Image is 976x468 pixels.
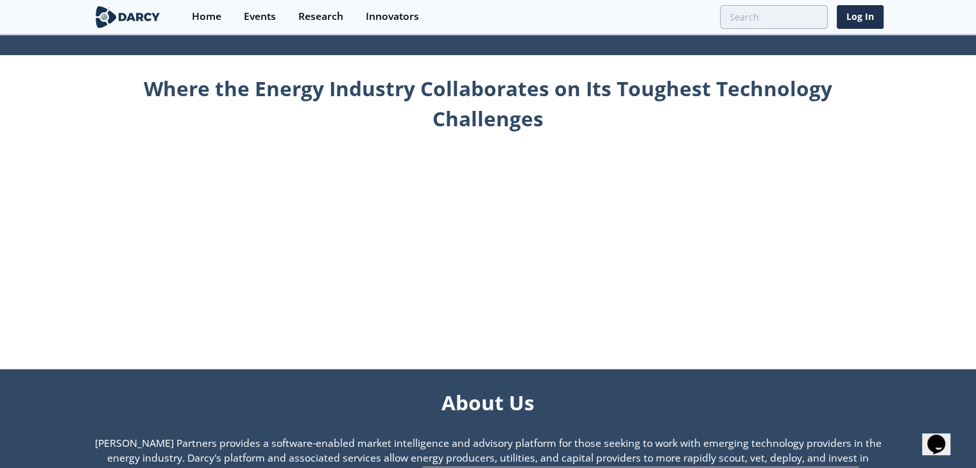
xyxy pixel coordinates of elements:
iframe: Intro to Darcy Partners [330,151,646,329]
div: About Us [93,387,884,417]
div: Innovators [366,12,419,22]
a: Log In [837,5,884,29]
div: Home [192,12,221,22]
img: logo-wide.svg [93,6,163,28]
div: Events [244,12,276,22]
div: Research [298,12,343,22]
iframe: chat widget [922,417,963,455]
div: Where the Energy Industry Collaborates on Its Toughest Technology Challenges [93,73,884,134]
input: Advanced Search [720,5,828,29]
